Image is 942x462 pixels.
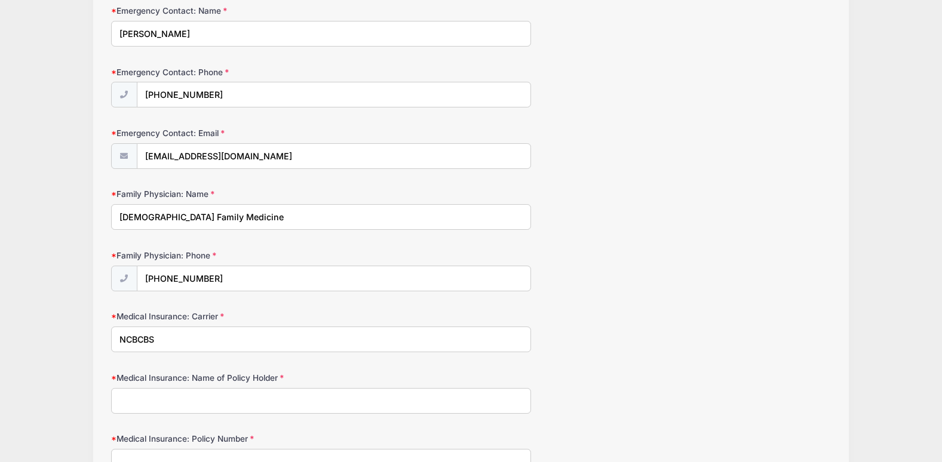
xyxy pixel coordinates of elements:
[111,188,351,200] label: Family Physician: Name
[111,127,351,139] label: Emergency Contact: Email
[111,310,351,322] label: Medical Insurance: Carrier
[137,82,531,107] input: (xxx) xxx-xxxx
[111,5,351,17] label: Emergency Contact: Name
[111,66,351,78] label: Emergency Contact: Phone
[137,143,531,169] input: email@email.com
[111,433,351,445] label: Medical Insurance: Policy Number
[111,250,351,261] label: Family Physician: Phone
[111,372,351,384] label: Medical Insurance: Name of Policy Holder
[137,266,531,291] input: (xxx) xxx-xxxx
